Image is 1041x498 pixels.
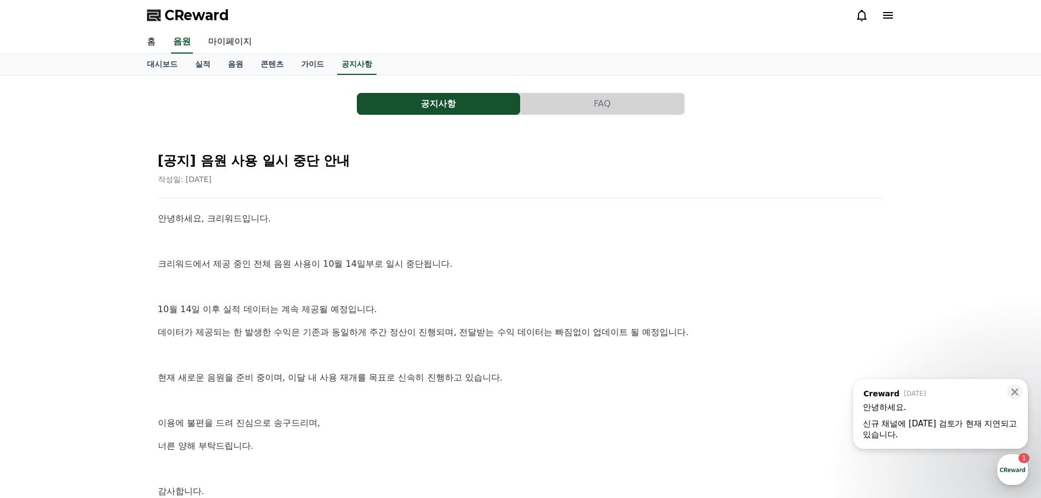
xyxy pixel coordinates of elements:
[158,302,884,317] p: 10월 14일 이후 실적 데이터는 계속 제공될 예정입니다.
[219,54,252,75] a: 음원
[138,31,164,54] a: 홈
[186,54,219,75] a: 실적
[158,212,884,226] p: 안녕하세요, 크리워드입니다.
[158,325,884,339] p: 데이터가 제공되는 한 발생한 수익은 기존과 동일하게 주간 정산이 진행되며, 전달받는 수익 데이터는 빠짐없이 업데이트 될 예정입니다.
[357,93,520,115] button: 공지사항
[138,54,186,75] a: 대시보드
[252,54,292,75] a: 콘텐츠
[158,371,884,385] p: 현재 새로운 음원을 준비 중이며, 이달 내 사용 재개를 목표로 신속히 진행하고 있습니다.
[164,7,229,24] span: CReward
[199,31,261,54] a: 마이페이지
[158,439,884,453] p: 너른 양해 부탁드립니다.
[521,93,684,115] button: FAQ
[158,257,884,271] p: 크리워드에서 제공 중인 전체 음원 사용이 10월 14일부로 일시 중단됩니다.
[147,7,229,24] a: CReward
[357,93,521,115] a: 공지사항
[158,175,212,184] span: 작성일: [DATE]
[158,416,884,430] p: 이용에 불편을 드려 진심으로 송구드리며,
[337,54,377,75] a: 공지사항
[171,31,193,54] a: 음원
[292,54,333,75] a: 가이드
[158,152,884,169] h2: [공지] 음원 사용 일시 중단 안내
